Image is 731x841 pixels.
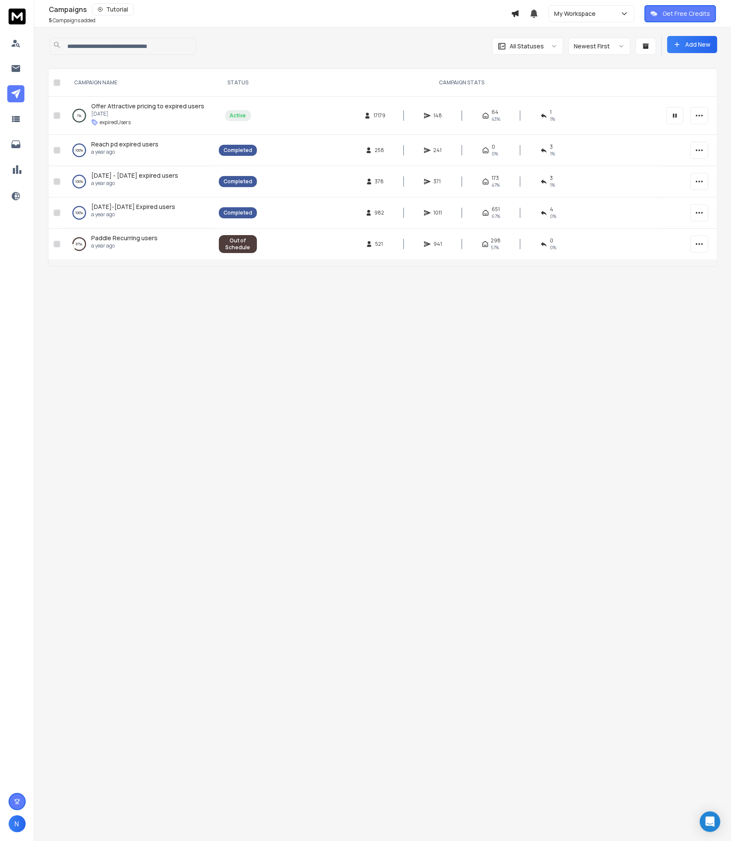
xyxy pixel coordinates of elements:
[214,69,262,97] th: STATUS
[91,140,158,149] a: Reach pd expired users
[91,110,204,117] p: [DATE]
[64,229,214,260] td: 87%Paddle Recurring usersa year ago
[492,116,500,122] span: 43 %
[49,17,95,24] p: Campaigns added
[510,42,544,51] p: All Statuses
[64,197,214,229] td: 100%[DATE]-[DATE] Expired usersa year ago
[550,175,553,182] span: 3
[224,147,252,154] div: Completed
[91,203,175,211] a: [DATE]-[DATE] Expired users
[550,143,553,150] span: 3
[550,213,556,220] span: 0 %
[262,69,661,97] th: CAMPAIGN STATS
[9,815,26,832] button: N
[492,109,498,116] span: 64
[491,237,501,244] span: 298
[75,146,83,155] p: 100 %
[230,112,246,119] div: Active
[91,242,158,249] p: a year ago
[49,17,52,24] span: 5
[550,150,555,157] span: 1 %
[91,171,178,180] a: [DATE] - [DATE] expired users
[76,240,83,248] p: 87 %
[491,244,499,251] span: 57 %
[91,211,175,218] p: a year ago
[433,209,442,216] span: 1011
[64,69,214,97] th: CAMPAIGN NAME
[375,178,384,185] span: 378
[492,206,500,213] span: 651
[224,178,252,185] div: Completed
[550,109,552,116] span: 1
[433,147,442,154] span: 241
[492,143,495,150] span: 0
[662,9,710,18] p: Get Free Credits
[64,97,214,135] td: 1%Offer Attractive pricing to expired users[DATE]expiredUsers
[550,182,555,188] span: 1 %
[492,150,498,157] span: 0%
[224,237,252,251] div: Out of Schedule
[92,3,134,15] button: Tutorial
[64,135,214,166] td: 100%Reach pd expired usersa year ago
[64,166,214,197] td: 100%[DATE] - [DATE] expired usersa year ago
[91,140,158,148] span: Reach pd expired users
[433,241,442,248] span: 941
[433,112,442,119] span: 148
[91,149,158,155] p: a year ago
[550,206,553,213] span: 4
[375,209,385,216] span: 982
[550,116,555,122] span: 1 %
[700,811,720,832] div: Open Intercom Messenger
[49,3,511,15] div: Campaigns
[100,119,131,126] p: expiredUsers
[667,36,717,53] button: Add New
[91,234,158,242] a: Paddle Recurring users
[550,244,556,251] span: 0 %
[433,178,442,185] span: 371
[492,175,499,182] span: 173
[492,182,500,188] span: 47 %
[77,111,81,120] p: 1 %
[375,147,384,154] span: 258
[91,102,204,110] a: Offer Attractive pricing to expired users
[568,38,630,55] button: Newest First
[224,209,252,216] div: Completed
[644,5,716,22] button: Get Free Credits
[554,9,599,18] p: My Workspace
[75,177,83,186] p: 100 %
[91,171,178,179] span: [DATE] - [DATE] expired users
[91,180,178,187] p: a year ago
[373,112,385,119] span: 17179
[375,241,384,248] span: 521
[492,213,500,220] span: 67 %
[550,237,553,244] span: 0
[75,209,83,217] p: 100 %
